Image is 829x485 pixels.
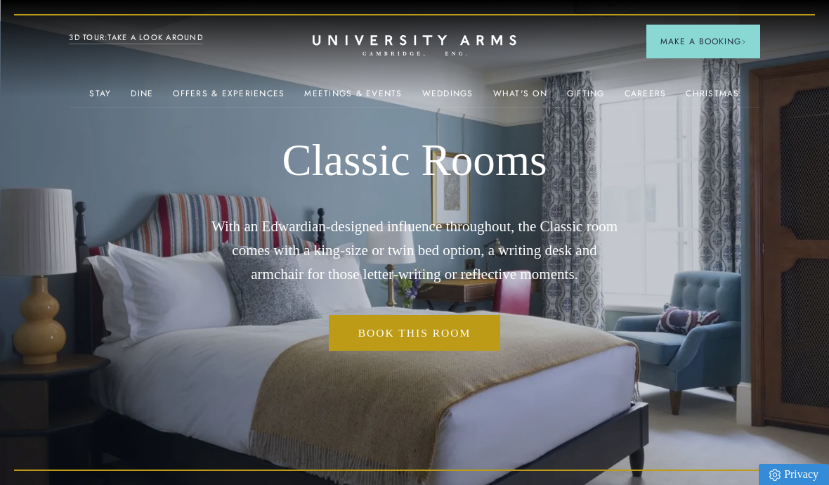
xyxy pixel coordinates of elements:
a: Dine [131,89,153,107]
a: Careers [625,89,667,107]
button: Make a BookingArrow icon [646,25,760,58]
a: What's On [493,89,547,107]
a: Offers & Experiences [173,89,285,107]
a: Gifting [567,89,605,107]
a: Meetings & Events [304,89,402,107]
a: Home [313,35,516,57]
p: With an Edwardian-designed influence throughout, the Classic room comes with a king-size or twin ... [207,215,622,286]
img: Privacy [769,469,781,481]
img: Arrow icon [741,39,746,44]
a: Privacy [759,464,829,485]
span: Make a Booking [660,35,746,48]
a: Weddings [422,89,474,107]
a: 3D TOUR:TAKE A LOOK AROUND [69,32,203,44]
a: Book this room [329,315,500,351]
a: Stay [89,89,111,107]
h1: Classic Rooms [207,134,622,187]
a: Christmas [686,89,739,107]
